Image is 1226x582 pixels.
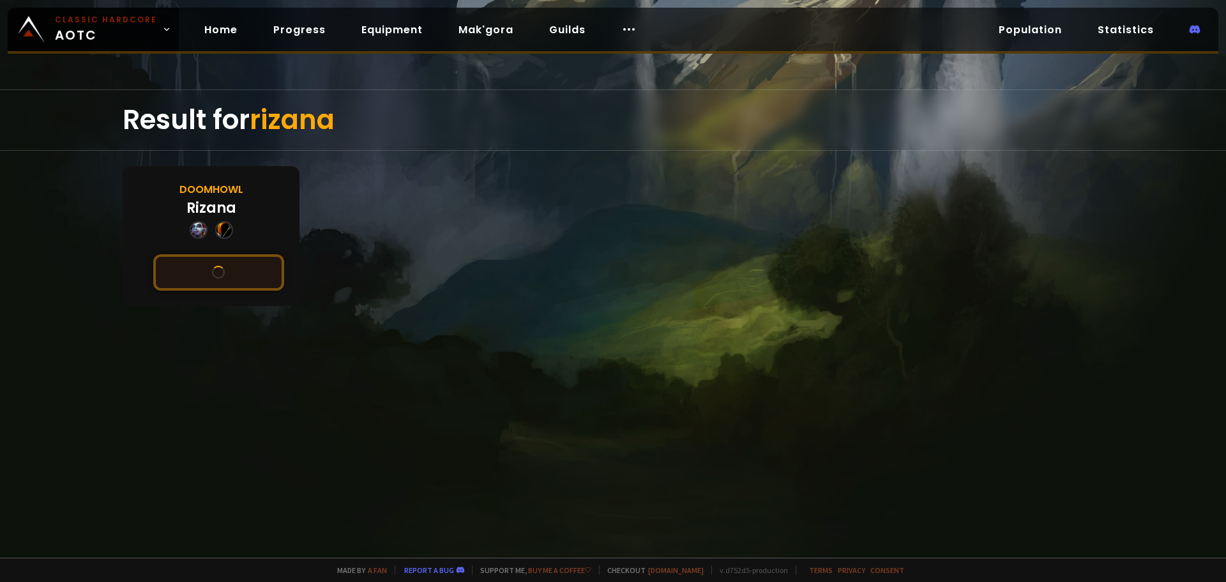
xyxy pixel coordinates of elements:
[179,181,243,197] div: Doomhowl
[448,17,524,43] a: Mak'gora
[1087,17,1164,43] a: Statistics
[8,8,179,51] a: Classic HardcoreAOTC
[648,565,704,575] a: [DOMAIN_NAME]
[263,17,336,43] a: Progress
[153,254,284,291] button: See this character
[55,14,157,26] small: Classic Hardcore
[870,565,904,575] a: Consent
[329,565,387,575] span: Made by
[55,14,157,45] span: AOTC
[988,17,1072,43] a: Population
[838,565,865,575] a: Privacy
[250,101,335,139] span: rizana
[809,565,833,575] a: Terms
[194,17,248,43] a: Home
[351,17,433,43] a: Equipment
[599,565,704,575] span: Checkout
[472,565,591,575] span: Support me,
[404,565,454,575] a: Report a bug
[186,197,236,218] div: Rizana
[123,90,1103,150] div: Result for
[539,17,596,43] a: Guilds
[528,565,591,575] a: Buy me a coffee
[711,565,788,575] span: v. d752d5 - production
[368,565,387,575] a: a fan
